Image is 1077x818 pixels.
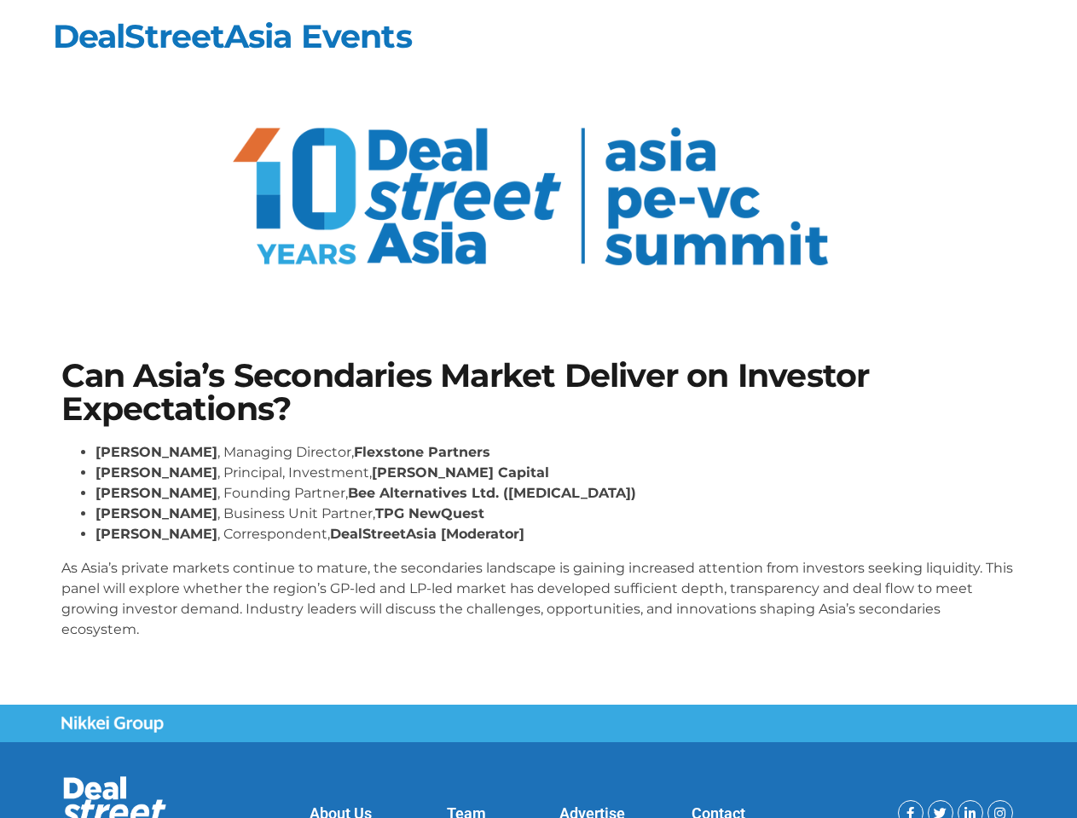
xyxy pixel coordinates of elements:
[375,505,484,521] strong: TPG NewQuest
[96,463,1016,483] li: , Principal, Investment,
[61,558,1016,640] p: As Asia’s private markets continue to mature, the secondaries landscape is gaining increased atte...
[96,485,217,501] strong: [PERSON_NAME]
[330,526,524,542] strong: DealStreetAsia [Moderator]
[53,16,412,56] a: DealStreetAsia Events
[96,526,217,542] strong: [PERSON_NAME]
[96,444,217,460] strong: [PERSON_NAME]
[354,444,490,460] strong: Flexstone Partners
[348,485,636,501] strong: Bee Alternatives Ltd. ([MEDICAL_DATA])
[96,524,1016,544] li: , Correspondent,
[372,464,549,481] strong: [PERSON_NAME] Capital
[61,360,1016,425] h1: Can Asia’s Secondaries Market Deliver on Investor Expectations?
[96,464,217,481] strong: [PERSON_NAME]
[96,505,217,521] strong: [PERSON_NAME]
[61,716,164,733] img: Nikkei Group
[96,442,1016,463] li: , Managing Director,
[96,504,1016,524] li: , Business Unit Partner,
[96,483,1016,504] li: , Founding Partner,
